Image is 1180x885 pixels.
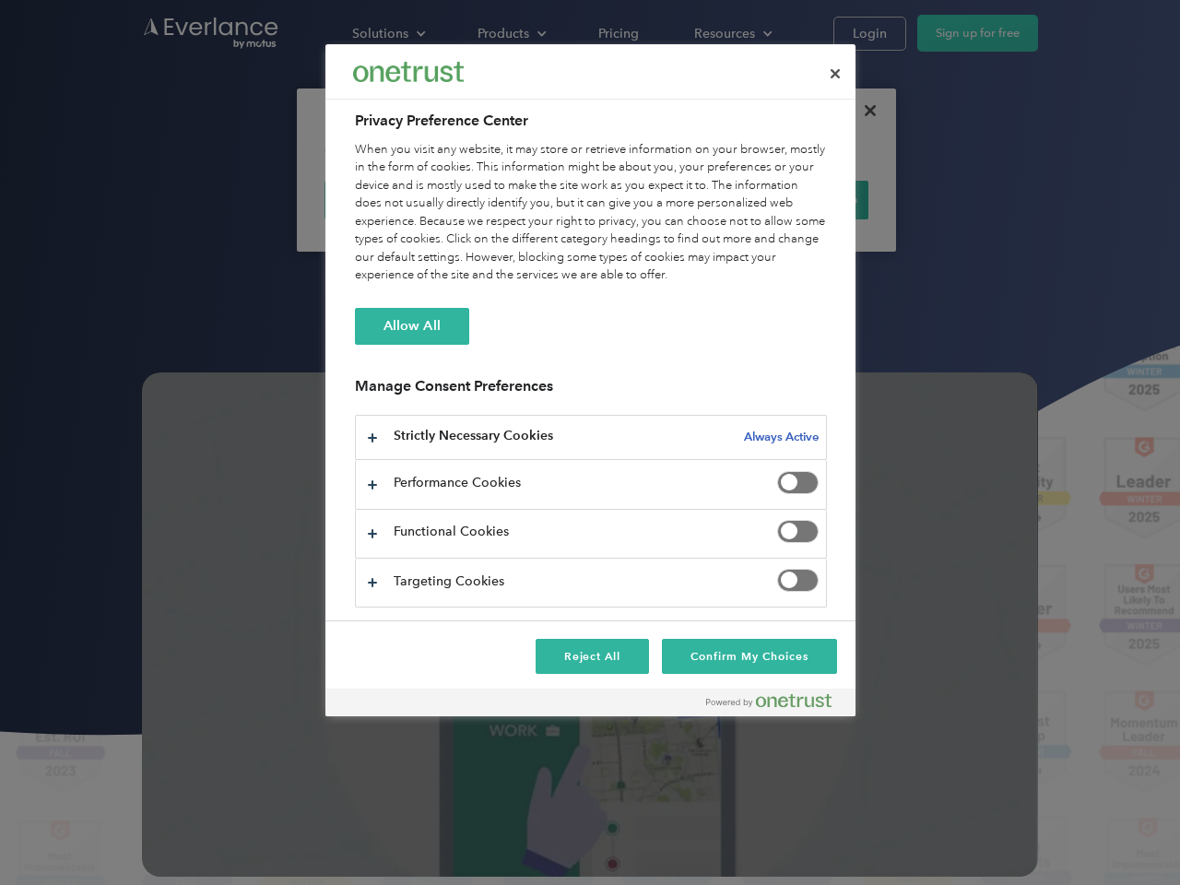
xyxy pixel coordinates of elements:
[706,693,846,716] a: Powered by OneTrust Opens in a new Tab
[355,308,469,345] button: Allow All
[355,377,827,406] h3: Manage Consent Preferences
[325,44,855,716] div: Privacy Preference Center
[353,62,464,81] img: Everlance
[325,44,855,716] div: Preference center
[815,53,855,94] button: Close
[706,693,832,708] img: Powered by OneTrust Opens in a new Tab
[355,141,827,285] div: When you visit any website, it may store or retrieve information on your browser, mostly in the f...
[355,110,827,132] h2: Privacy Preference Center
[662,639,836,674] button: Confirm My Choices
[536,639,650,674] button: Reject All
[353,53,464,90] div: Everlance
[136,110,229,148] input: Submit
